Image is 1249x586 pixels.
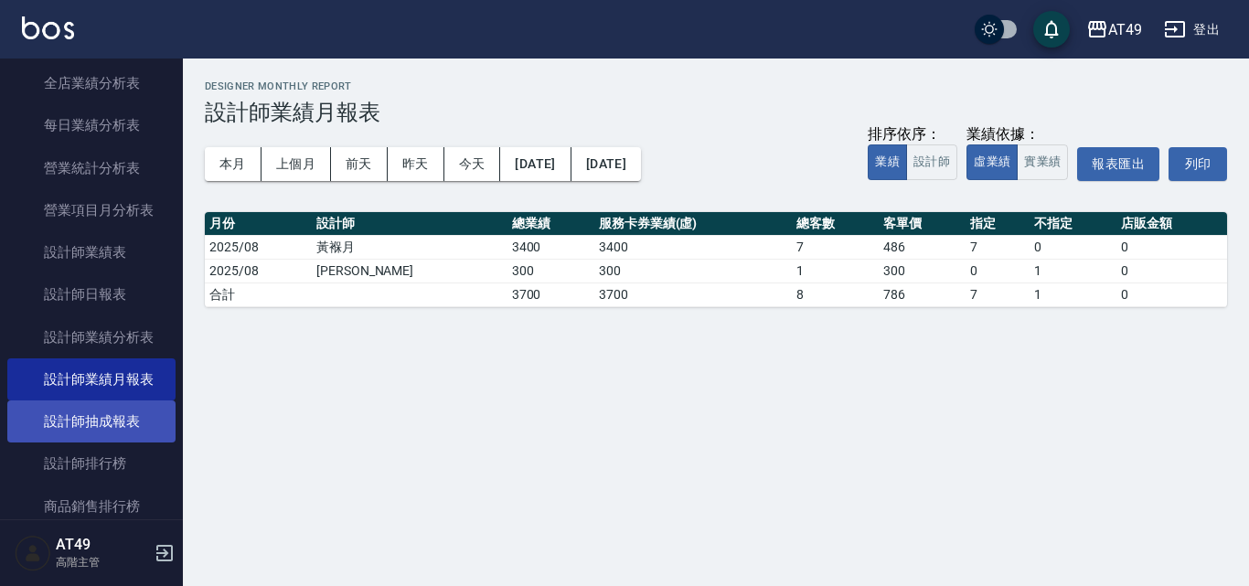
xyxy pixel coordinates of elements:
[1169,147,1227,181] button: 列印
[1033,11,1070,48] button: save
[205,259,312,282] td: 2025/08
[7,316,176,358] a: 設計師業績分析表
[879,212,966,236] th: 客單價
[312,259,507,282] td: [PERSON_NAME]
[1030,212,1116,236] th: 不指定
[205,212,1227,307] table: a dense table
[966,144,1018,180] button: 虛業績
[1030,282,1116,306] td: 1
[262,147,331,181] button: 上個月
[594,282,792,306] td: 3700
[507,282,594,306] td: 3700
[1079,11,1149,48] button: AT49
[312,235,507,259] td: 黃褓月
[444,147,501,181] button: 今天
[7,62,176,104] a: 全店業績分析表
[7,231,176,273] a: 設計師業績表
[7,273,176,315] a: 設計師日報表
[7,358,176,400] a: 設計師業績月報表
[571,147,641,181] button: [DATE]
[56,554,149,570] p: 高階主管
[507,212,594,236] th: 總業績
[7,189,176,231] a: 營業項目月分析表
[1116,259,1227,282] td: 0
[205,282,312,306] td: 合計
[507,235,594,259] td: 3400
[1108,18,1142,41] div: AT49
[966,282,1030,306] td: 7
[792,212,879,236] th: 總客數
[879,282,966,306] td: 786
[594,212,792,236] th: 服務卡券業績(虛)
[205,80,1227,92] h2: Designer Monthly Report
[7,442,176,485] a: 設計師排行榜
[388,147,444,181] button: 昨天
[7,400,176,442] a: 設計師抽成報表
[868,125,957,144] div: 排序依序：
[1157,13,1227,47] button: 登出
[1116,212,1227,236] th: 店販金額
[312,212,507,236] th: 設計師
[15,535,51,571] img: Person
[205,212,312,236] th: 月份
[7,104,176,146] a: 每日業績分析表
[792,282,879,306] td: 8
[868,144,907,180] button: 業績
[1116,235,1227,259] td: 0
[594,259,792,282] td: 300
[879,235,966,259] td: 486
[966,125,1068,144] div: 業績依據：
[906,144,957,180] button: 設計師
[507,259,594,282] td: 300
[205,100,1227,125] h3: 設計師業績月報表
[792,259,879,282] td: 1
[966,235,1030,259] td: 7
[1116,282,1227,306] td: 0
[22,16,74,39] img: Logo
[792,235,879,259] td: 7
[1017,144,1068,180] button: 實業績
[1030,259,1116,282] td: 1
[7,485,176,527] a: 商品銷售排行榜
[205,147,262,181] button: 本月
[331,147,388,181] button: 前天
[500,147,571,181] button: [DATE]
[879,259,966,282] td: 300
[56,536,149,554] h5: AT49
[205,235,312,259] td: 2025/08
[1077,147,1159,181] button: 報表匯出
[966,212,1030,236] th: 指定
[7,147,176,189] a: 營業統計分析表
[1030,235,1116,259] td: 0
[966,259,1030,282] td: 0
[594,235,792,259] td: 3400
